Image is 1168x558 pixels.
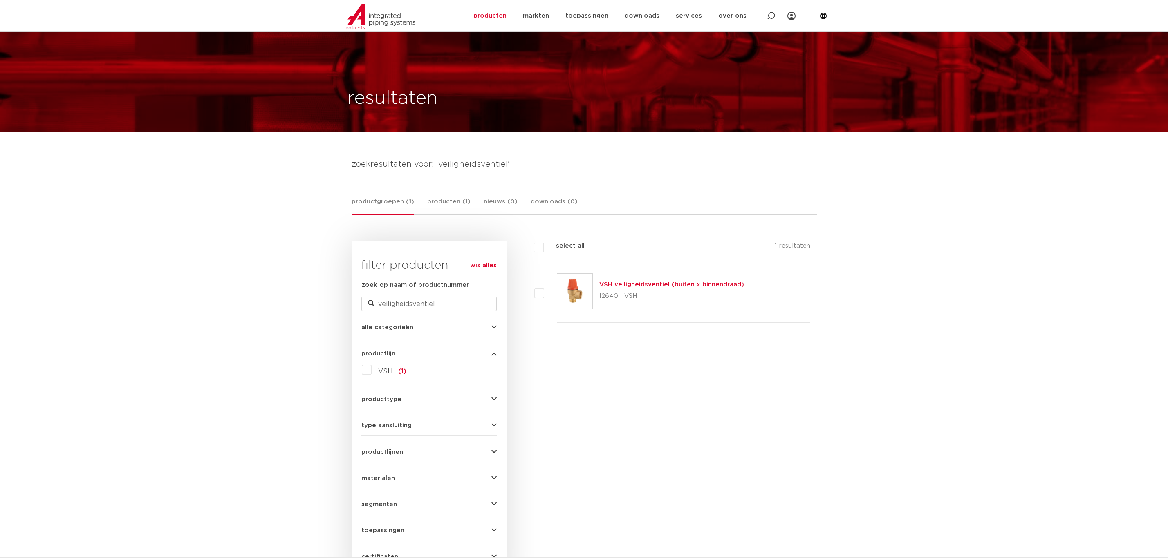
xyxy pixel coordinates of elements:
[361,475,395,481] span: materialen
[361,350,395,357] span: productlijn
[352,197,414,215] a: productgroepen (1)
[361,449,403,455] span: productlijnen
[470,261,497,270] a: wis alles
[398,368,406,375] span: (1)
[352,158,817,171] h4: zoekresultaten voor: 'veiligheidsventiel'
[361,324,497,330] button: alle categorieën
[544,241,585,251] label: select all
[361,475,497,481] button: materialen
[361,527,404,533] span: toepassingen
[361,396,401,402] span: producttype
[361,280,469,290] label: zoek op naam of productnummer
[361,449,497,455] button: productlijnen
[361,501,497,507] button: segmenten
[361,422,497,429] button: type aansluiting
[427,197,471,214] a: producten (1)
[347,85,438,112] h1: resultaten
[361,297,497,311] input: zoeken
[361,527,497,533] button: toepassingen
[775,241,810,254] p: 1 resultaten
[361,350,497,357] button: productlijn
[361,324,413,330] span: alle categorieën
[361,422,412,429] span: type aansluiting
[484,197,518,214] a: nieuws (0)
[361,501,397,507] span: segmenten
[378,368,393,375] span: VSH
[361,257,497,274] h3: filter producten
[557,274,592,309] img: Thumbnail for VSH veiligheidsventiel (buiten x binnendraad)
[599,281,744,288] a: VSH veiligheidsventiel (buiten x binnendraad)
[531,197,578,214] a: downloads (0)
[599,290,744,303] p: I2640 | VSH
[361,396,497,402] button: producttype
